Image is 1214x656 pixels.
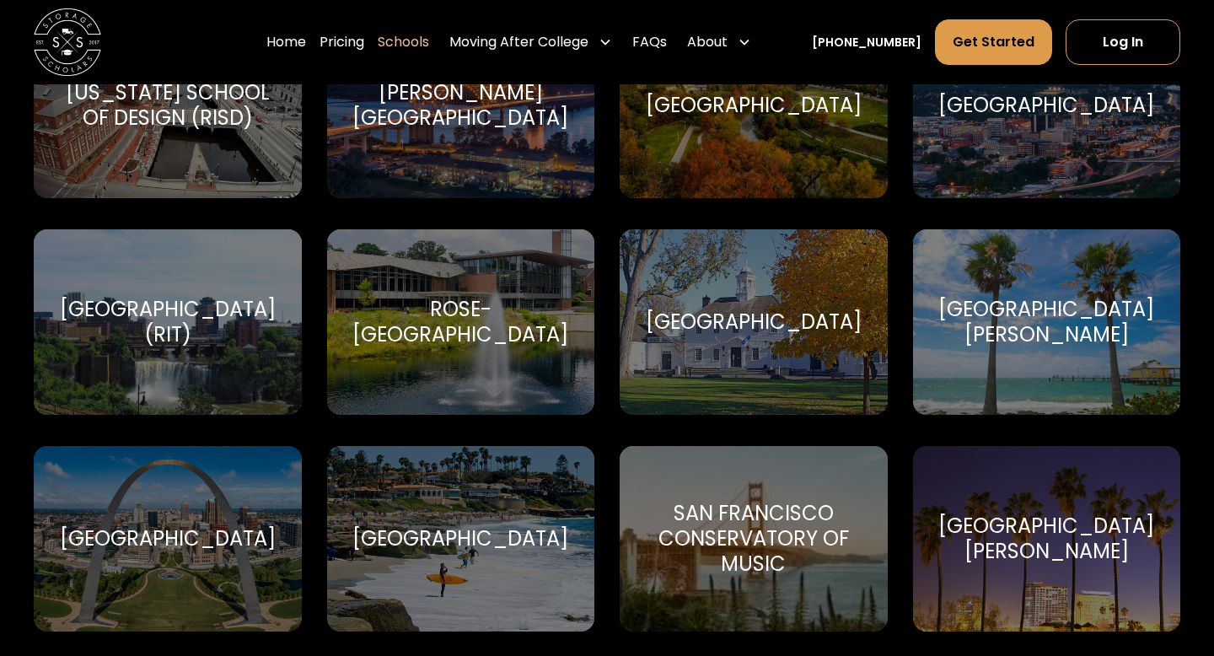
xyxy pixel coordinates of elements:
div: [GEOGRAPHIC_DATA] [60,526,276,551]
div: [GEOGRAPHIC_DATA] [938,93,1154,118]
a: [PHONE_NUMBER] [812,34,921,51]
a: Go to selected school [620,13,888,198]
a: Go to selected school [913,229,1181,415]
a: Go to selected school [620,229,888,415]
a: Pricing [320,19,364,66]
div: Moving After College [443,19,619,66]
div: [GEOGRAPHIC_DATA] [352,526,568,551]
div: [GEOGRAPHIC_DATA][PERSON_NAME] [933,514,1161,564]
div: [GEOGRAPHIC_DATA] [646,93,862,118]
div: Moving After College [449,32,588,52]
div: About [687,32,728,52]
a: Go to selected school [913,13,1181,198]
a: Go to selected school [913,446,1181,632]
div: Rose-[GEOGRAPHIC_DATA] [347,297,575,347]
a: Go to selected school [620,446,888,632]
a: FAQs [632,19,667,66]
div: San Francisco Conservatory of Music [640,501,868,577]
a: Go to selected school [34,13,302,198]
a: Go to selected school [327,13,595,198]
img: Storage Scholars main logo [34,8,101,76]
div: About [680,19,758,66]
a: Get Started [935,19,1052,65]
div: [US_STATE] School of Design (RISD) [54,80,282,131]
a: Go to selected school [34,229,302,415]
div: [GEOGRAPHIC_DATA] [646,309,862,335]
a: Go to selected school [327,446,595,632]
a: Home [266,19,306,66]
div: [PERSON_NAME][GEOGRAPHIC_DATA] [347,80,575,131]
a: Go to selected school [327,229,595,415]
a: Log In [1066,19,1180,65]
a: home [34,8,101,76]
div: [GEOGRAPHIC_DATA][PERSON_NAME] [933,297,1161,347]
a: Schools [378,19,429,66]
div: [GEOGRAPHIC_DATA] (RIT) [54,297,282,347]
a: Go to selected school [34,446,302,632]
